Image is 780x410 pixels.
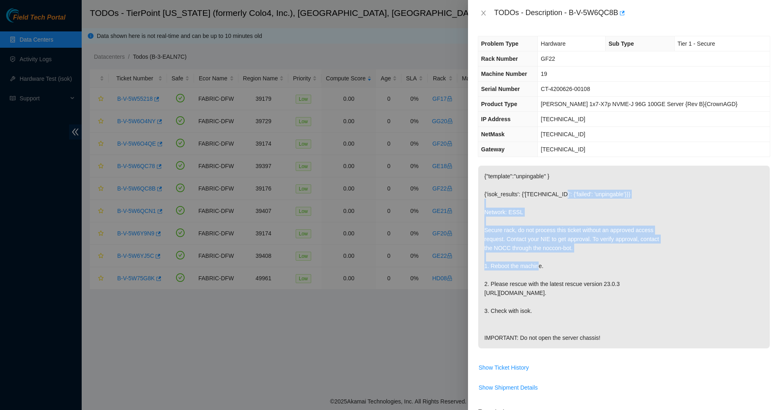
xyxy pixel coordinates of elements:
button: Show Ticket History [478,361,529,374]
span: Sub Type [608,40,634,47]
span: Tier 1 - Secure [677,40,715,47]
span: [TECHNICAL_ID] [541,146,585,153]
span: Product Type [481,101,517,107]
span: Machine Number [481,71,527,77]
span: NetMask [481,131,505,137]
span: GF22 [541,55,555,62]
span: 19 [541,71,547,77]
span: Show Ticket History [479,363,529,372]
span: Problem Type [481,40,519,47]
button: Close [478,9,489,17]
span: [PERSON_NAME] 1x7-X7p NVME-J 96G 100GE Server {Rev B}{CrownAGD} [541,101,738,107]
span: IP Address [481,116,510,122]
div: TODOs - Description - B-V-5W6QC8B [494,7,770,20]
span: [TECHNICAL_ID] [541,131,585,137]
span: Serial Number [481,86,520,92]
span: Show Shipment Details [479,383,538,392]
span: Hardware [541,40,566,47]
span: close [480,10,487,16]
span: Rack Number [481,55,518,62]
span: Gateway [481,146,505,153]
span: CT-4200626-00108 [541,86,590,92]
span: [TECHNICAL_ID] [541,116,585,122]
button: Show Shipment Details [478,381,538,394]
p: {"template":"unpingable" } {'isok_results': {'[TECHNICAL_ID]': {'failed': 'unpingable'}}} Network... [478,166,770,348]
